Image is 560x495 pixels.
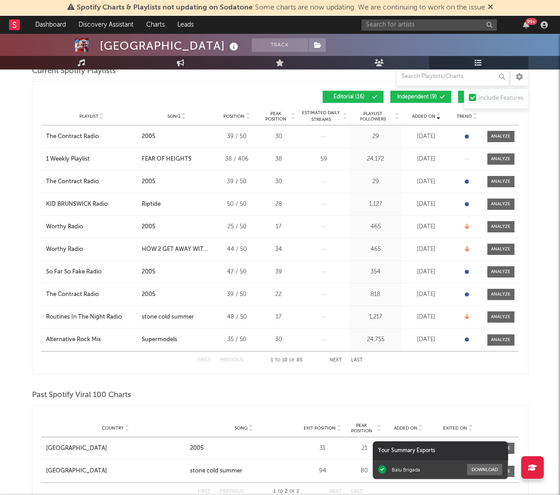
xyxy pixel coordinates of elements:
span: Added On [412,114,435,119]
div: 39 / 50 [217,290,257,299]
a: Alternative Rock Mix [46,335,137,344]
span: Position [223,114,245,119]
a: Worthy Radio [46,222,137,231]
div: 38 [262,155,296,164]
div: 2005 [142,132,155,141]
a: The Contract Radio [46,132,137,141]
div: 354 [352,268,399,277]
span: Peak Position [262,111,290,122]
span: Independent ( 9 ) [396,94,438,100]
button: Download [467,464,502,475]
button: Algorithmic(60) [458,91,519,103]
span: of [289,490,295,494]
div: KID BRUNSWICK Radio [46,200,108,209]
div: 59 [300,155,347,164]
a: Routines In The Night Radio [46,313,137,322]
div: 465 [352,222,399,231]
span: Editorial ( 16 ) [329,94,370,100]
div: Worthy Radio [46,245,83,254]
button: Previous [220,358,244,363]
span: of [289,358,295,362]
div: Balu Brigada [392,467,420,473]
div: [DATE] [404,177,449,186]
a: Discovery Assistant [72,16,140,34]
a: 1 Weekly Playlist [46,155,137,164]
button: Track [252,38,308,52]
div: So Far So Fake Radio [46,268,102,277]
div: [DATE] [404,222,449,231]
div: 50 / 50 [217,200,257,209]
button: Next [329,358,342,363]
button: Previous [220,489,244,494]
div: 28 [262,200,296,209]
span: Playlist [79,114,98,119]
a: Worthy Radio [46,245,137,254]
a: 2005 [190,444,297,453]
button: Next [329,489,342,494]
div: 17 [262,222,296,231]
div: [DATE] [404,245,449,254]
div: 44 / 50 [217,245,257,254]
span: Song [235,426,248,431]
div: 465 [352,245,399,254]
div: [GEOGRAPHIC_DATA] [100,38,241,53]
span: to [278,490,283,494]
div: [DATE] [404,155,449,164]
input: Search for artists [361,19,497,31]
div: 17 [262,313,296,322]
button: Editorial(16) [323,91,384,103]
div: [GEOGRAPHIC_DATA] [46,444,107,453]
span: Estimated Daily Streams [300,110,342,123]
span: : Some charts are now updating. We are continuing to work on the issue [77,4,485,11]
span: Song [167,114,180,119]
div: 34 [262,245,296,254]
a: Leads [171,16,200,34]
div: Riptide [142,200,161,209]
div: 2005 [142,177,155,186]
div: 25 / 50 [217,222,257,231]
button: First [198,358,211,363]
div: [DATE] [404,132,449,141]
div: 2005 [142,290,155,299]
div: Alternative Rock Mix [46,335,101,344]
button: First [198,489,211,494]
span: Exited On [443,426,467,431]
span: Exit Position [304,426,336,431]
a: stone cold summer [190,467,297,476]
button: 99+ [523,21,529,28]
div: 38 / 406 [217,155,257,164]
div: 30 [262,177,296,186]
span: Dismiss [488,4,493,11]
input: Search Playlists/Charts [397,68,509,86]
div: 48 / 50 [217,313,257,322]
div: [DATE] [404,268,449,277]
a: The Contract Radio [46,290,137,299]
div: stone cold summer [190,467,242,476]
div: Include Features [478,93,523,104]
div: [DATE] [404,335,449,344]
a: The Contract Radio [46,177,137,186]
button: Independent(9) [390,91,451,103]
div: Your Summary Exports [373,441,508,460]
span: Country [102,426,124,431]
a: [GEOGRAPHIC_DATA] [46,444,186,453]
div: HOW 2 GET AWAY WITH MURDER [142,245,212,254]
div: 1 10 85 [262,355,311,366]
div: 39 / 50 [217,132,257,141]
a: [GEOGRAPHIC_DATA] [46,467,186,476]
span: Peak Position [347,423,376,434]
div: Supermodels [142,335,177,344]
div: 24,755 [352,335,399,344]
div: stone cold summer [142,313,194,322]
div: 31 [302,444,343,453]
div: 39 [262,268,296,277]
button: Last [351,489,363,494]
a: Dashboard [29,16,72,34]
div: [GEOGRAPHIC_DATA] [46,467,107,476]
div: 1 Weekly Playlist [46,155,90,164]
span: Added On [394,426,417,431]
span: Current Spotify Playlists [32,66,116,77]
a: KID BRUNSWICK Radio [46,200,137,209]
div: 1,127 [352,200,399,209]
div: The Contract Radio [46,132,99,141]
